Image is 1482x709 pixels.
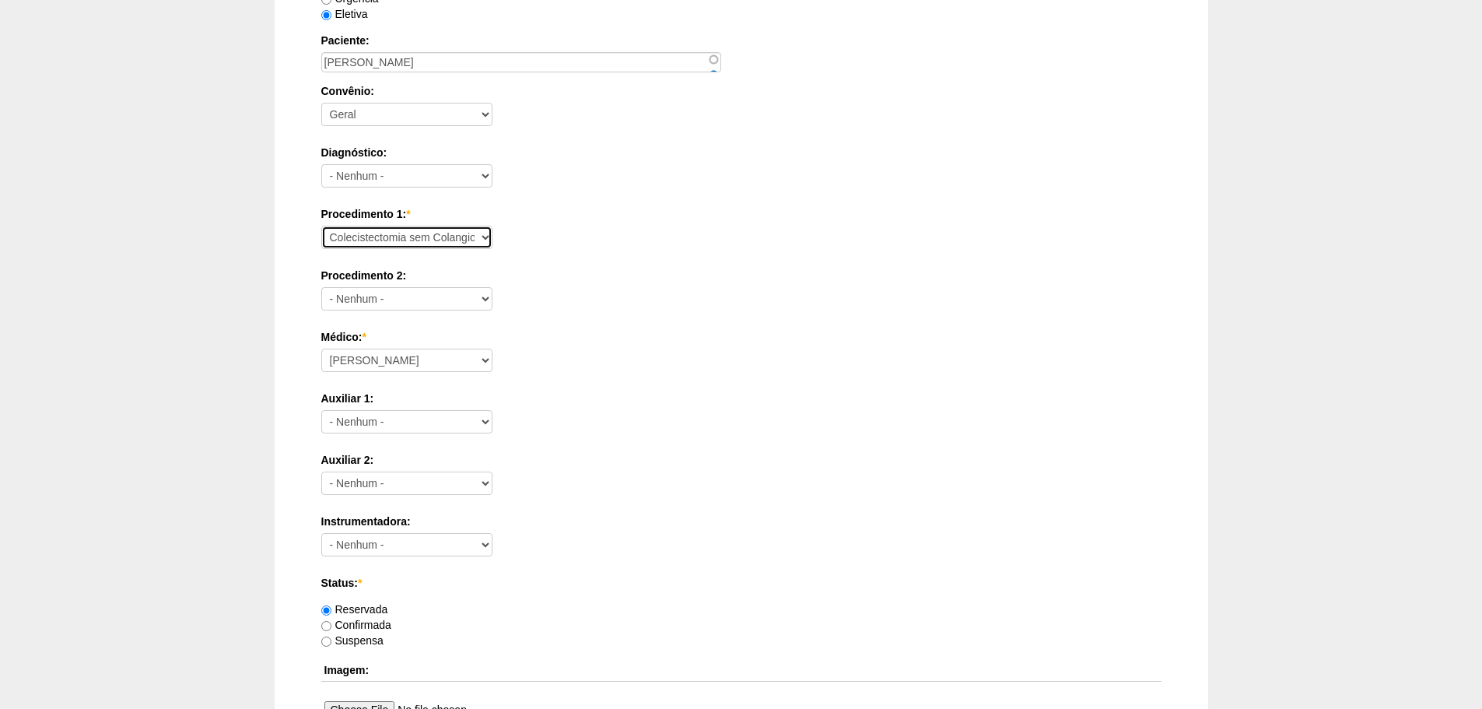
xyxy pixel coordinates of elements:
[358,577,362,589] span: Este campo é obrigatório.
[321,603,388,616] label: Reservada
[321,575,1161,591] label: Status:
[321,605,331,616] input: Reservada
[321,637,331,647] input: Suspensa
[321,634,384,647] label: Suspensa
[362,331,366,343] span: Este campo é obrigatório.
[321,10,331,20] input: Eletiva
[321,268,1161,283] label: Procedimento 2:
[321,452,1161,468] label: Auxiliar 2:
[321,83,1161,99] label: Convênio:
[321,391,1161,406] label: Auxiliar 1:
[321,619,391,631] label: Confirmada
[321,514,1161,529] label: Instrumentadora:
[321,621,331,631] input: Confirmada
[321,145,1161,160] label: Diagnóstico:
[321,329,1161,345] label: Médico:
[321,8,368,20] label: Eletiva
[321,206,1161,222] label: Procedimento 1:
[406,208,410,220] span: Este campo é obrigatório.
[321,659,1161,682] th: Imagem:
[321,33,1161,48] label: Paciente:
